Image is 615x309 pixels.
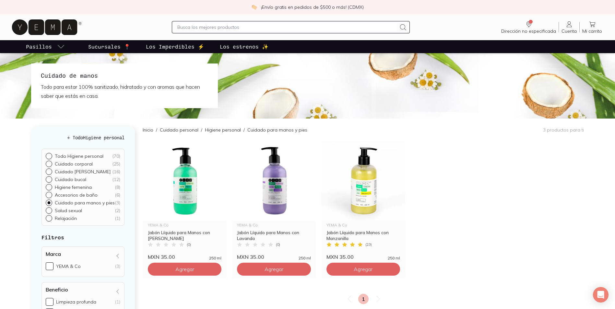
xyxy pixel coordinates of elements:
div: ( 12 ) [112,177,120,182]
div: Jabón Líquido para Manos con Manzanilla [326,230,400,241]
div: Jabón Líquido para Manos con [PERSON_NAME] [148,230,221,241]
span: MXN 35.00 [326,254,354,260]
a: Sucursales 📍 [87,40,132,53]
div: YEMA & Co [326,223,400,227]
p: Pasillos [26,43,52,51]
div: YEMA & Co [56,263,81,269]
div: YEMA & Co [237,223,311,227]
p: Todo para estar 100% sanitizado, hidratado y con aromas que hacen saber que estás en casa. [41,82,208,100]
div: ( 3 ) [115,200,120,206]
a: Jabón Líquido para Manos con ManzanillaYEMA & CoJabón Líquido para Manos con Manzanilla(23)MXN 35... [321,141,405,260]
span: MXN 35.00 [237,254,264,260]
a: Los estrenos ✨ [219,40,270,53]
img: Jabón Líquido para Manos con Lavanda [232,141,316,221]
span: 250 ml [209,256,221,260]
a: Higiene personal [205,127,241,133]
p: ¡Envío gratis en pedidos de $500 o más! (CDMX) [261,4,364,10]
div: ( 70 ) [112,153,120,159]
a: Jabón Líquido para Manos con LavandaYEMA & CoJabón Líquido para Manos con Lavanda(0)MXN 35.00250 ml [232,141,316,260]
span: ( 23 ) [365,243,372,246]
a: pasillo-todos-link [25,40,66,53]
span: Mi carrito [582,28,602,34]
p: Todo Higiene personal [55,153,103,159]
img: Jabón Líquido para Manos con Manzanilla [321,141,405,221]
p: Cuidado para manos y pies [55,200,115,206]
div: (3) [115,263,120,269]
input: YEMA & Co(3) [46,262,53,270]
p: Salud sexual [55,208,82,213]
p: Higiene femenina [55,184,92,190]
span: Dirección no especificada [501,28,556,34]
span: Cuenta [562,28,577,34]
button: Agregar [237,263,311,276]
button: Agregar [148,263,221,276]
p: Sucursales 📍 [88,43,130,51]
a: Los Imperdibles ⚡️ [145,40,206,53]
p: Cuidado corporal [55,161,93,167]
span: ( 0 ) [187,243,191,246]
div: ( 16 ) [112,169,120,175]
span: Agregar [265,266,283,272]
h4: Marca [46,251,61,257]
img: Jabon Manos Pepino YEMA [143,141,227,221]
img: check [251,4,257,10]
div: ( 2 ) [115,208,120,213]
a: Cuidado personal [160,127,198,133]
div: Marca [41,246,124,277]
h5: ← Todo Higiene personal [41,134,124,141]
div: ( 25 ) [112,161,120,167]
p: Accesorios de baño [55,192,98,198]
a: ← TodoHigiene personal [41,134,124,141]
span: Agregar [175,266,194,272]
span: ( 0 ) [276,243,280,246]
div: ( 6 ) [115,192,120,198]
div: ( 8 ) [115,184,120,190]
span: 250 ml [299,256,311,260]
a: Inicio [143,127,153,133]
span: 250 ml [388,256,400,260]
span: / [198,127,205,133]
a: Jabon Manos Pepino YEMAYEMA & CoJabón Líquido para Manos con [PERSON_NAME](0)MXN 35.00250 ml [143,141,227,260]
a: 1 [358,294,369,304]
p: Cuidado para manos y pies [247,127,307,133]
p: Relajación [55,215,77,221]
p: Los estrenos ✨ [220,43,268,51]
span: / [153,127,160,133]
h1: Cuidado de manos [41,71,208,80]
input: Busca los mejores productos [177,23,396,31]
span: MXN 35.00 [148,254,175,260]
span: Agregar [354,266,373,272]
input: Limpieza profunda(1) [46,298,53,306]
div: (1) [115,299,120,305]
p: Cuidado bucal [55,177,86,182]
p: Cuidado [PERSON_NAME] [55,169,111,175]
button: Agregar [326,263,400,276]
div: YEMA & Co [148,223,221,227]
div: Jabón Líquido para Manos con Lavanda [237,230,311,241]
p: 3 productos para ti [543,127,584,133]
p: Los Imperdibles ⚡️ [146,43,204,51]
a: Mi carrito [580,20,605,34]
div: ( 1 ) [115,215,120,221]
h4: Beneficio [46,286,68,293]
span: / [241,127,247,133]
div: Limpieza profunda [56,299,96,305]
a: Dirección no especificada [499,20,559,34]
a: Cuenta [559,20,579,34]
div: Open Intercom Messenger [593,287,609,303]
strong: Filtros [41,234,64,240]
